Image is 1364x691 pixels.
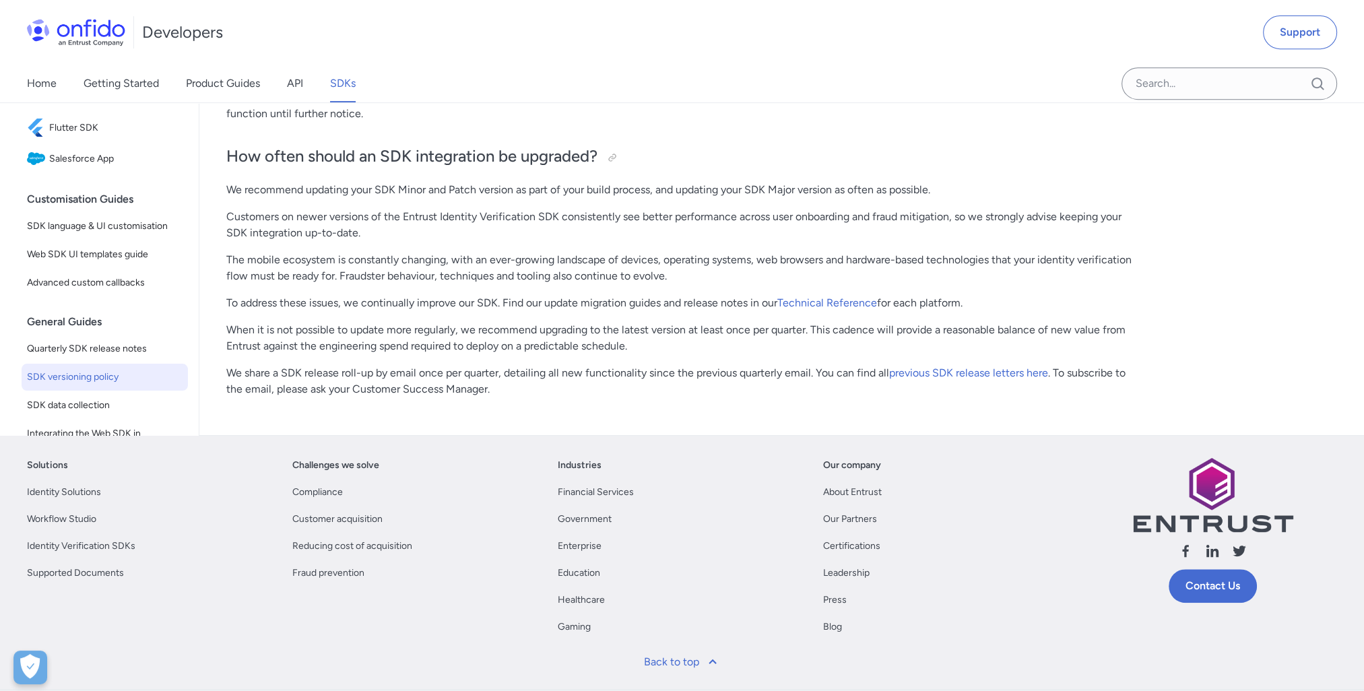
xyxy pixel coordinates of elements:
[292,538,412,554] a: Reducing cost of acquisition
[1169,569,1257,603] a: Contact Us
[13,651,47,684] div: Cookie Preferences
[13,651,47,684] button: Open Preferences
[22,241,188,268] a: Web SDK UI templates guide
[22,113,188,143] a: IconFlutter SDKFlutter SDK
[22,269,188,296] a: Advanced custom callbacks
[27,275,183,291] span: Advanced custom callbacks
[27,565,124,581] a: Supported Documents
[27,457,68,473] a: Solutions
[1204,543,1221,559] svg: Follow us linkedin
[822,457,880,473] a: Our company
[330,65,356,102] a: SDKs
[558,592,605,608] a: Healthcare
[1122,67,1337,100] input: Onfido search input field
[27,426,183,458] span: Integrating the Web SDK in webviews
[27,65,57,102] a: Home
[27,397,183,414] span: SDK data collection
[142,22,223,43] h1: Developers
[1132,457,1293,532] img: Entrust logo
[889,366,1048,379] a: previous SDK release letters here
[84,65,159,102] a: Getting Started
[226,365,1135,397] p: We share a SDK release roll-up by email once per quarter, detailing all new functionality since t...
[22,144,188,174] a: IconSalesforce AppSalesforce App
[27,538,135,554] a: Identity Verification SDKs
[22,213,188,240] a: SDK language & UI customisation
[27,341,183,357] span: Quarterly SDK release notes
[558,511,612,527] a: Government
[49,150,183,168] span: Salesforce App
[822,511,876,527] a: Our Partners
[226,322,1135,354] p: When it is not possible to update more regularly, we recommend upgrading to the latest version at...
[22,420,188,463] a: Integrating the Web SDK in webviews
[1204,543,1221,564] a: Follow us linkedin
[292,484,343,500] a: Compliance
[558,457,602,473] a: Industries
[1177,543,1194,559] svg: Follow us facebook
[558,484,634,500] a: Financial Services
[822,565,869,581] a: Leadership
[27,119,49,137] img: IconFlutter SDK
[822,538,880,554] a: Certifications
[558,538,602,554] a: Enterprise
[1263,15,1337,49] a: Support
[292,457,379,473] a: Challenges we solve
[226,90,1135,122] p: Versions that are no longer supported will receive no further updates, including feature improvem...
[49,119,183,137] span: Flutter SDK
[22,364,188,391] a: SDK versioning policy
[1177,543,1194,564] a: Follow us facebook
[27,484,101,500] a: Identity Solutions
[22,335,188,362] a: Quarterly SDK release notes
[558,565,600,581] a: Education
[27,186,193,213] div: Customisation Guides
[1231,543,1247,564] a: Follow us X (Twitter)
[292,565,364,581] a: Fraud prevention
[226,295,1135,311] p: To address these issues, we continually improve our SDK. Find our update migration guides and rel...
[226,145,1135,168] h2: How often should an SDK integration be upgraded?
[636,646,729,678] a: Back to top
[287,65,303,102] a: API
[777,296,877,309] a: Technical Reference
[186,65,260,102] a: Product Guides
[27,218,183,234] span: SDK language & UI customisation
[822,619,841,635] a: Blog
[27,19,125,46] img: Onfido Logo
[226,209,1135,241] p: Customers on newer versions of the Entrust Identity Verification SDK consistently see better perf...
[226,252,1135,284] p: The mobile ecosystem is constantly changing, with an ever-growing landscape of devices, operating...
[27,246,183,263] span: Web SDK UI templates guide
[558,619,591,635] a: Gaming
[27,308,193,335] div: General Guides
[27,369,183,385] span: SDK versioning policy
[226,182,1135,198] p: We recommend updating your SDK Minor and Patch version as part of your build process, and updatin...
[822,484,881,500] a: About Entrust
[22,392,188,419] a: SDK data collection
[292,511,383,527] a: Customer acquisition
[27,150,49,168] img: IconSalesforce App
[822,592,846,608] a: Press
[1231,543,1247,559] svg: Follow us X (Twitter)
[27,511,96,527] a: Workflow Studio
